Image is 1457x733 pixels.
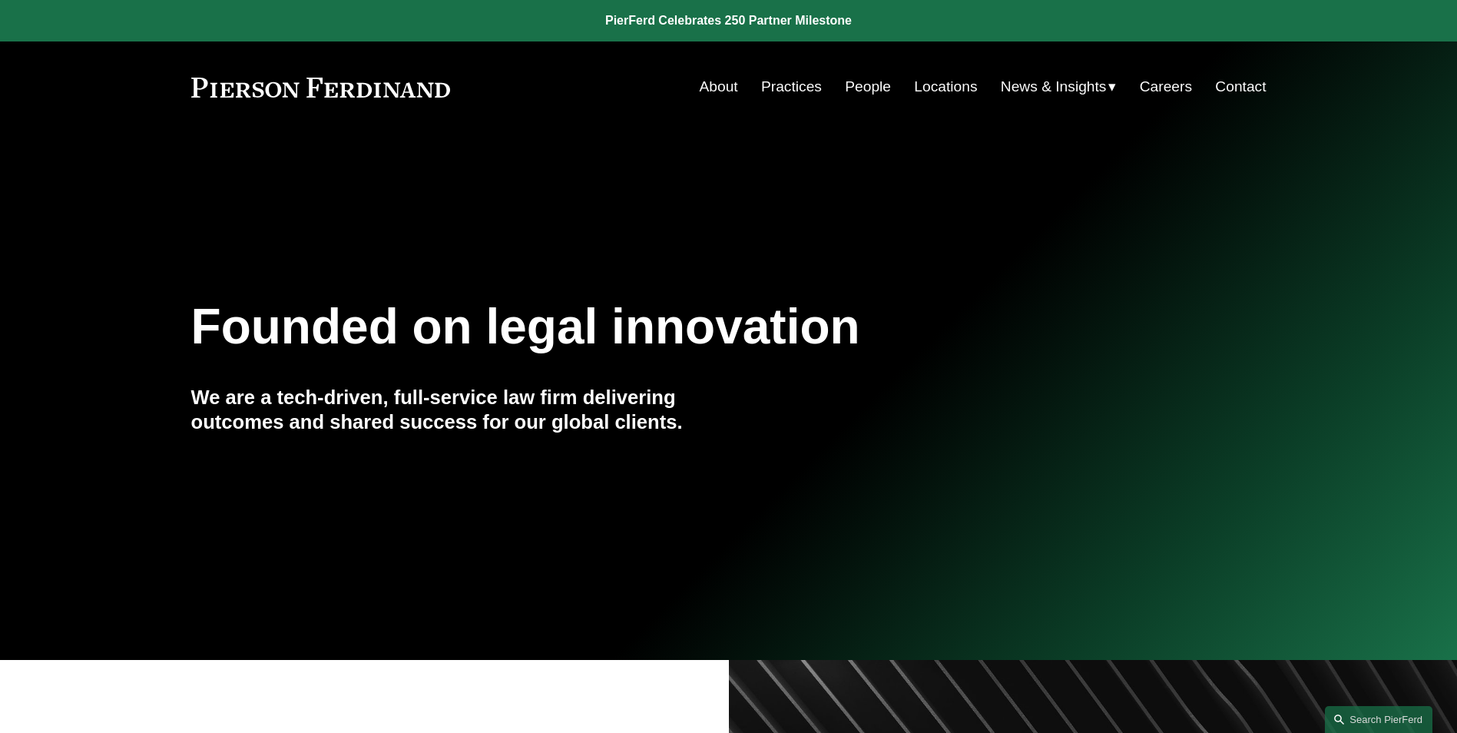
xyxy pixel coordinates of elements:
h1: Founded on legal innovation [191,299,1088,355]
a: Locations [914,72,977,101]
a: People [845,72,891,101]
a: About [700,72,738,101]
a: Search this site [1325,706,1432,733]
a: Practices [761,72,822,101]
span: News & Insights [1001,74,1107,101]
a: Careers [1140,72,1192,101]
h4: We are a tech-driven, full-service law firm delivering outcomes and shared success for our global... [191,385,729,435]
a: Contact [1215,72,1266,101]
a: folder dropdown [1001,72,1117,101]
